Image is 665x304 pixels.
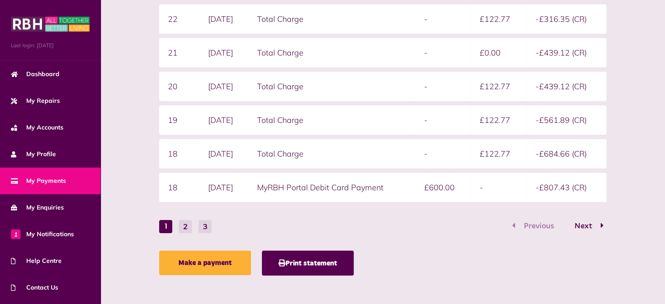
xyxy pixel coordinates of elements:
[179,220,192,233] button: Go to page 2
[248,72,415,101] td: Total Charge
[11,229,21,239] span: 1
[248,105,415,135] td: Total Charge
[11,96,60,105] span: My Repairs
[415,72,471,101] td: -
[11,123,63,132] span: My Accounts
[527,173,606,202] td: -£807.43 (CR)
[527,4,606,34] td: -£316.35 (CR)
[248,173,415,202] td: MyRBH Portal Debit Card Payment
[415,139,471,168] td: -
[199,139,248,168] td: [DATE]
[159,4,199,34] td: 22
[471,105,527,135] td: £122.77
[248,4,415,34] td: Total Charge
[527,38,606,67] td: -£439.12 (CR)
[199,72,248,101] td: [DATE]
[471,173,527,202] td: -
[262,251,354,276] button: Print statement
[415,105,471,135] td: -
[527,72,606,101] td: -£439.12 (CR)
[471,72,527,101] td: £122.77
[11,176,66,185] span: My Payments
[159,139,199,168] td: 18
[11,15,90,33] img: MyRBH
[11,283,58,292] span: Contact Us
[11,203,64,212] span: My Enquiries
[199,173,248,202] td: [DATE]
[527,139,606,168] td: -£684.66 (CR)
[415,38,471,67] td: -
[198,220,212,233] button: Go to page 3
[159,38,199,67] td: 21
[471,38,527,67] td: £0.00
[471,139,527,168] td: £122.77
[11,256,62,266] span: Help Centre
[11,230,74,239] span: My Notifications
[471,4,527,34] td: £122.77
[11,150,56,159] span: My Profile
[568,222,599,230] span: Next
[248,38,415,67] td: Total Charge
[248,139,415,168] td: Total Charge
[199,38,248,67] td: [DATE]
[159,251,251,275] a: Make a payment
[415,173,471,202] td: £600.00
[415,4,471,34] td: -
[199,105,248,135] td: [DATE]
[199,4,248,34] td: [DATE]
[11,42,90,49] span: Last login: [DATE]
[159,173,199,202] td: 18
[159,72,199,101] td: 20
[565,220,606,233] button: Go to page 2
[11,70,59,79] span: Dashboard
[159,105,199,135] td: 19
[527,105,606,135] td: -£561.89 (CR)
